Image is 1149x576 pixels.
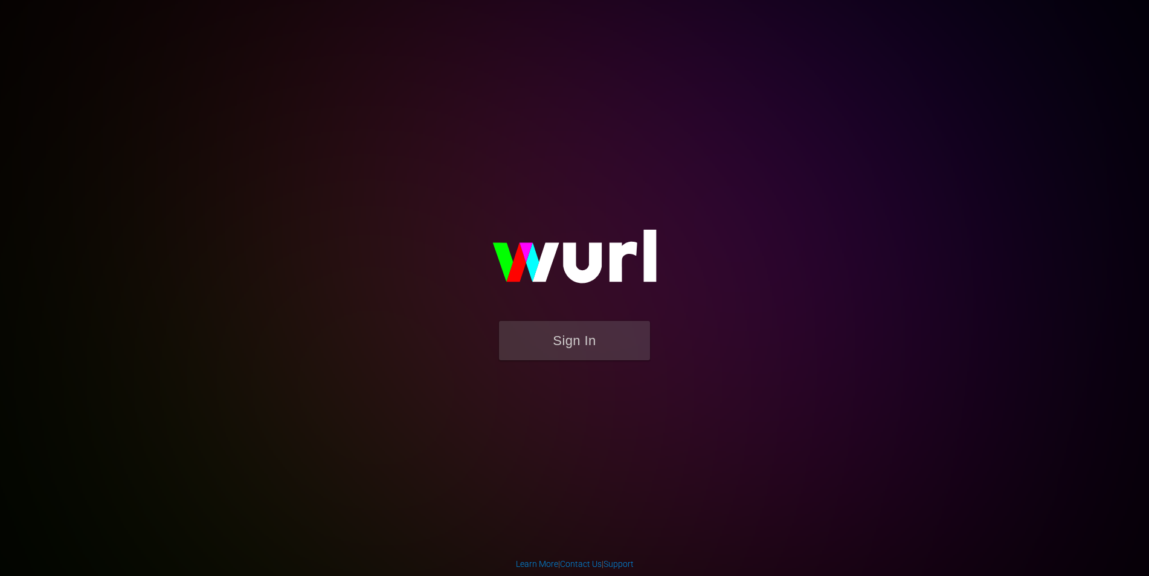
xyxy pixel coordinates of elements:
a: Support [603,559,634,569]
div: | | [516,558,634,570]
button: Sign In [499,321,650,360]
img: wurl-logo-on-black-223613ac3d8ba8fe6dc639794a292ebdb59501304c7dfd60c99c58986ef67473.svg [454,204,695,321]
a: Contact Us [560,559,602,569]
a: Learn More [516,559,558,569]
